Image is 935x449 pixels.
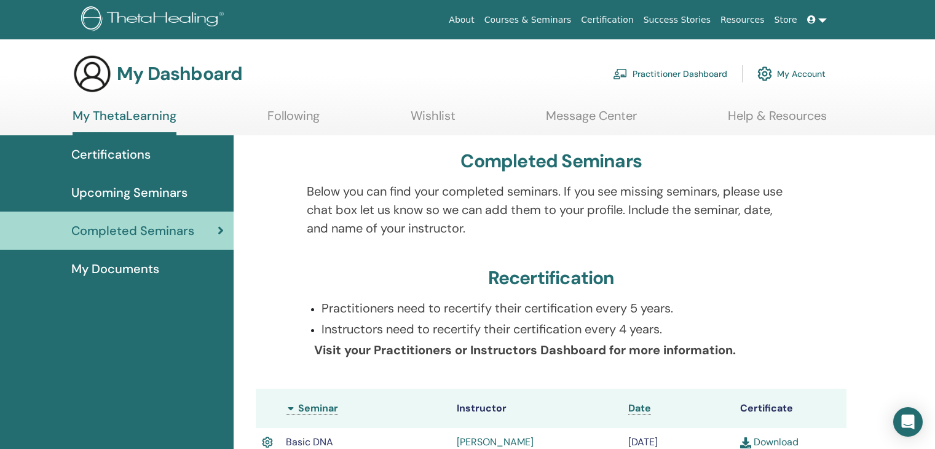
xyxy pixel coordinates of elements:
[757,60,826,87] a: My Account
[71,221,194,240] span: Completed Seminars
[488,267,615,289] h3: Recertification
[757,63,772,84] img: cog.svg
[479,9,577,31] a: Courses & Seminars
[728,108,827,132] a: Help & Resources
[314,342,736,358] b: Visit your Practitioners or Instructors Dashboard for more information.
[117,63,242,85] h3: My Dashboard
[81,6,228,34] img: logo.png
[307,182,796,237] p: Below you can find your completed seminars. If you see missing seminars, please use chat box let ...
[457,435,534,448] a: [PERSON_NAME]
[716,9,770,31] a: Resources
[639,9,716,31] a: Success Stories
[444,9,479,31] a: About
[286,435,333,448] span: Basic DNA
[451,389,622,428] th: Instructor
[893,407,923,437] div: Open Intercom Messenger
[628,402,651,415] span: Date
[628,402,651,415] a: Date
[740,437,751,448] img: download.svg
[267,108,320,132] a: Following
[546,108,637,132] a: Message Center
[322,299,796,317] p: Practitioners need to recertify their certification every 5 years.
[460,150,642,172] h3: Completed Seminars
[734,389,846,428] th: Certificate
[71,260,159,278] span: My Documents
[613,68,628,79] img: chalkboard-teacher.svg
[71,145,151,164] span: Certifications
[613,60,727,87] a: Practitioner Dashboard
[576,9,638,31] a: Certification
[411,108,456,132] a: Wishlist
[71,183,187,202] span: Upcoming Seminars
[740,435,799,448] a: Download
[73,108,176,135] a: My ThetaLearning
[770,9,802,31] a: Store
[322,320,796,338] p: Instructors need to recertify their certification every 4 years.
[73,54,112,93] img: generic-user-icon.jpg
